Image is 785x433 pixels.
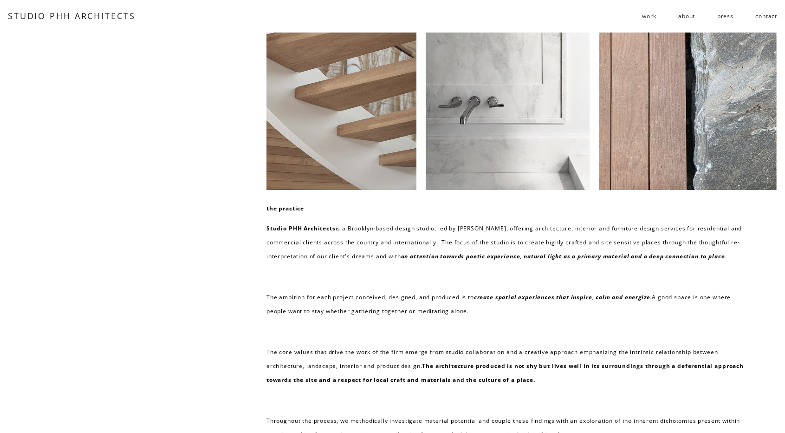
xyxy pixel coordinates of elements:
strong: The architecture produced is not shy but lives well in its surroundings through a deferential app... [266,362,746,384]
p: The core values that drive the work of the firm emerge from studio collaboration and a creative a... [266,345,745,387]
em: an attention towards poetic experience, natural light as a primary material and a deep connection... [401,252,725,260]
a: press [717,9,733,24]
strong: Studio PHH Architects [266,224,336,232]
em: . [650,293,652,301]
em: create spatial experiences that inspire, calm and energize [474,293,650,301]
a: STUDIO PHH ARCHITECTS [8,10,136,21]
p: The ambition for each project conceived, designed, and produced is to A good space is one where p... [266,290,745,318]
span: work [642,9,656,23]
a: contact [755,9,777,24]
em: . [725,252,727,260]
a: about [678,9,695,24]
strong: the practice [266,204,304,212]
p: is a Brooklyn-based design studio, led by [PERSON_NAME], offering architecture, interior and furn... [266,222,745,263]
a: folder dropdown [642,9,656,24]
